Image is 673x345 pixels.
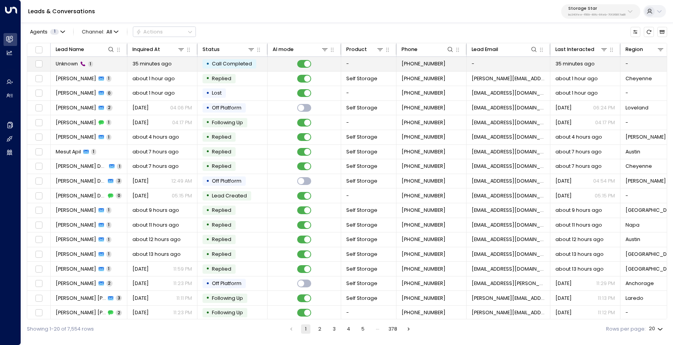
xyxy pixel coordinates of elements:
span: Toggle select row [34,279,43,288]
span: Vacaville [625,207,672,214]
span: carmelitas4426@gmail.com [472,192,545,199]
span: Cheyenne [625,163,652,170]
span: Mesut Apil [56,148,81,155]
div: • [206,102,210,114]
span: Austin [625,148,640,155]
span: Self Storage [346,178,377,185]
span: +15127852817 [402,148,446,155]
p: 05:15 PM [172,192,192,199]
span: 1 [50,29,59,35]
span: Jose Roman [56,75,96,82]
span: onpointpropertypros@gmail.com [472,148,545,155]
span: Following Up [212,309,243,316]
span: 1 [106,222,111,228]
span: +17226354010 [402,178,446,185]
span: 0 [106,90,113,96]
p: 11:12 PM [598,309,615,316]
p: 04:06 PM [170,104,192,111]
div: AI mode [273,45,329,54]
button: Archived Leads [657,27,667,37]
button: Agents1 [27,27,67,37]
div: • [206,307,210,319]
span: Toggle select row [34,191,43,200]
span: 1 [106,237,111,243]
span: Sep 12, 2025 [132,192,149,199]
span: Roy [625,134,666,141]
span: about 7 hours ago [132,163,179,170]
div: Lead Email [472,45,498,54]
span: Toggle select all [34,45,43,54]
span: Self Storage [346,148,377,155]
span: alonso64john@gmail.com [472,119,545,126]
div: • [206,72,210,84]
div: • [206,160,210,172]
p: 11:23 PM [173,280,192,287]
div: • [206,219,210,231]
button: Channel:All [79,27,121,37]
span: about 7 hours ago [555,163,602,170]
span: Toggle select row [34,148,43,157]
div: Phone [402,45,418,54]
span: 2 [106,105,113,111]
span: +19709820306 [402,90,446,97]
span: +17732420081 [402,75,446,82]
span: about 4 hours ago [555,134,602,141]
div: Inquired At [132,45,185,54]
span: Anchorage [625,280,654,287]
span: Dallas [625,266,672,273]
span: Toggle select row [34,104,43,113]
span: about 1 hour ago [132,75,175,82]
span: Replied [212,163,231,169]
p: 11:59 PM [173,266,192,273]
span: John Alonso [56,119,96,126]
span: 1 [106,251,111,257]
span: Toggle select row [34,162,43,171]
nav: pagination navigation [286,324,414,334]
span: Replied [212,236,231,243]
td: - [341,306,396,320]
span: about 4 hours ago [132,134,179,141]
div: • [206,146,210,158]
span: about 11 hours ago [555,222,602,229]
span: Courtney Duncan [56,236,96,243]
span: Toggle select row [34,89,43,98]
span: John Alonso [56,90,96,97]
label: Rows per page: [606,326,646,333]
td: - [341,115,396,130]
p: 11:11 PM [176,295,192,302]
div: AI mode [273,45,294,54]
button: Go to page 4 [344,324,353,334]
span: Self Storage [346,104,377,111]
span: 1 [106,76,111,81]
span: +17076245466 [402,207,446,214]
span: Roy [625,178,666,185]
span: about 1 hour ago [555,90,598,97]
span: Keanue Ramirez [56,280,96,287]
div: Last Interacted [555,45,608,54]
span: Cheyenne [625,75,652,82]
span: 1 [88,61,93,67]
span: Off Platform [212,104,241,111]
span: alonso64john@gmail.com [472,104,545,111]
span: 2 [106,280,113,286]
span: about 7 hours ago [555,148,602,155]
span: Self Storage [346,295,377,302]
span: 3 [116,178,122,184]
div: • [206,292,210,304]
span: +19709820306 [402,119,446,126]
span: Unknown [56,60,78,67]
span: about 13 hours ago [132,251,181,258]
p: 11:23 PM [173,309,192,316]
span: Toggle select row [34,60,43,69]
span: Brandi Blevins [56,134,96,141]
span: Yesterday [555,295,572,302]
div: Lead Email [472,45,538,54]
div: Lead Name [56,45,115,54]
span: Toggle select row [34,250,43,259]
td: - [467,57,550,71]
span: Following Up [212,295,243,301]
span: Dolores Del Carmen Loza [56,163,107,170]
span: 3 [116,295,122,301]
td: - [341,86,396,100]
button: Go to page 3 [329,324,339,334]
